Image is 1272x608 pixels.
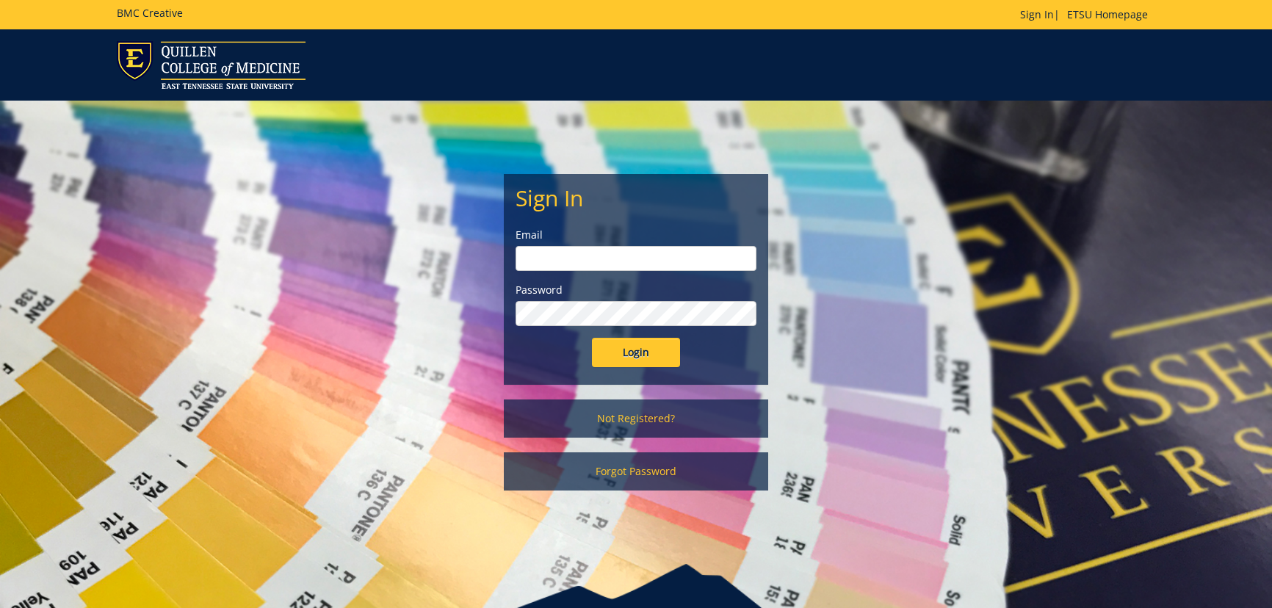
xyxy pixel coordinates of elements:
[516,228,756,242] label: Email
[516,283,756,297] label: Password
[117,7,183,18] h5: BMC Creative
[1020,7,1054,21] a: Sign In
[1020,7,1155,22] p: |
[504,399,768,438] a: Not Registered?
[1060,7,1155,21] a: ETSU Homepage
[516,186,756,210] h2: Sign In
[117,41,306,89] img: ETSU logo
[504,452,768,491] a: Forgot Password
[592,338,680,367] input: Login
